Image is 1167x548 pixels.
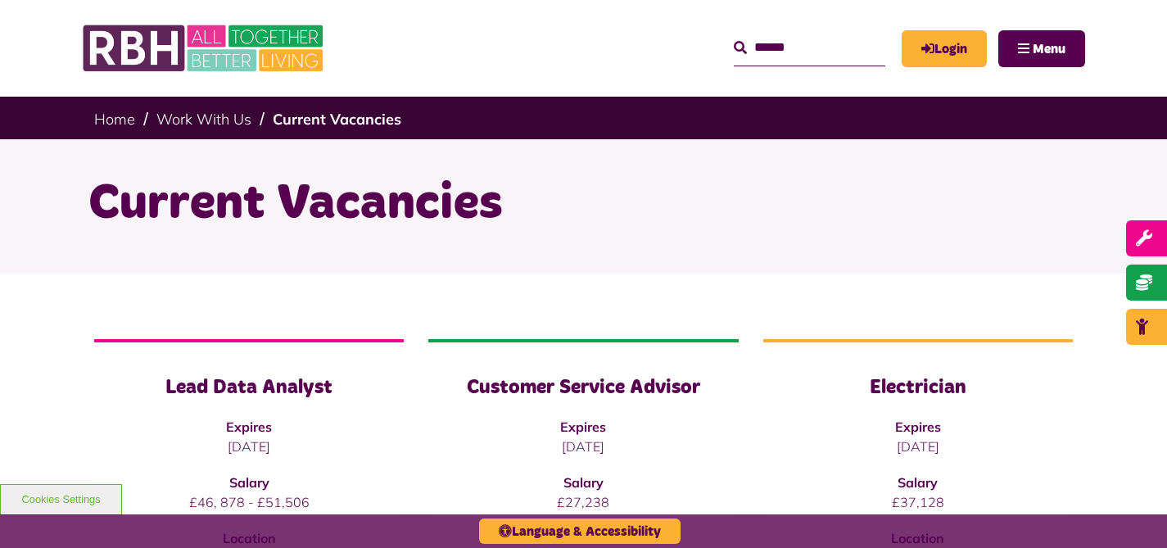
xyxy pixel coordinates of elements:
p: [DATE] [461,437,705,456]
a: MyRBH [902,30,987,67]
h3: Customer Service Advisor [461,375,705,401]
strong: Salary [898,474,938,491]
a: Current Vacancies [273,110,401,129]
p: [DATE] [796,437,1040,456]
strong: Salary [229,474,269,491]
h3: Electrician [796,375,1040,401]
strong: Salary [563,474,604,491]
img: RBH [82,16,328,80]
h1: Current Vacancies [88,172,1079,236]
button: Language & Accessibility [479,519,681,544]
a: Work With Us [156,110,251,129]
p: £37,128 [796,492,1040,512]
span: Menu [1033,43,1065,56]
p: £46, 878 - £51,506 [127,492,371,512]
p: £27,238 [461,492,705,512]
p: [DATE] [127,437,371,456]
iframe: Netcall Web Assistant for live chat [1093,474,1167,548]
a: Home [94,110,135,129]
h3: Lead Data Analyst [127,375,371,401]
strong: Expires [560,419,606,435]
strong: Expires [895,419,941,435]
strong: Expires [226,419,272,435]
button: Navigation [998,30,1085,67]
